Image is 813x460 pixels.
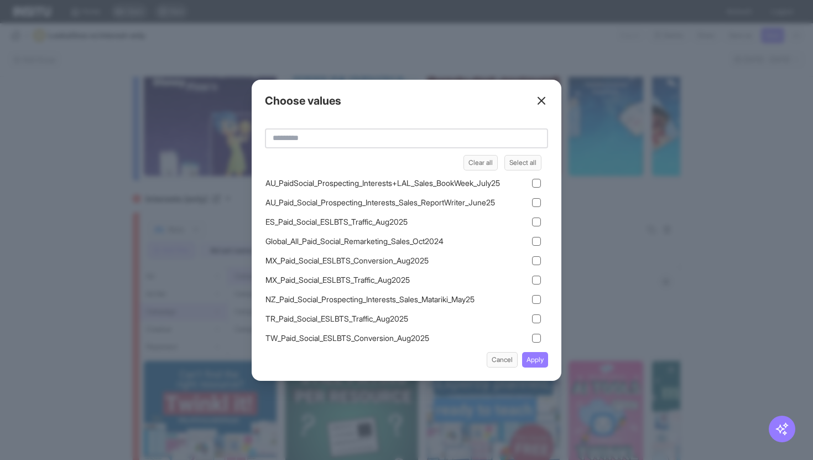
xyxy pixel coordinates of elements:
button: Cancel [487,352,518,368]
span: AU_PaidSocial_Prospecting_Interests+LAL_Sales_BookWeek_July25 [265,178,500,189]
span: MX_Paid_Social_ESLBTS_Traffic_Aug2025 [265,275,410,286]
span: Global_All_Paid_Social_Remarketing_Sales_Oct2024 [265,236,444,247]
h2: Choose values [265,93,341,108]
span: MX_Paid_Social_ESLBTS_Conversion_Aug2025 [265,255,429,266]
button: Select all [504,155,541,170]
span: TW_Paid_Social_ESLBTS_Conversion_Aug2025 [265,333,429,344]
span: TR_Paid_Social_ESLBTS_Traffic_Aug2025 [265,313,408,324]
span: AU_Paid_Social_Prospecting_Interests_Sales_ReportWriter_June25 [265,197,495,208]
span: NZ_Paid_Social_Prospecting_Interests_Sales_Matariki_May25 [265,294,475,305]
span: ES_Paid_Social_ESLBTS_Traffic_Aug2025 [265,216,408,228]
button: Apply [522,352,548,368]
button: Clear all [463,155,498,170]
